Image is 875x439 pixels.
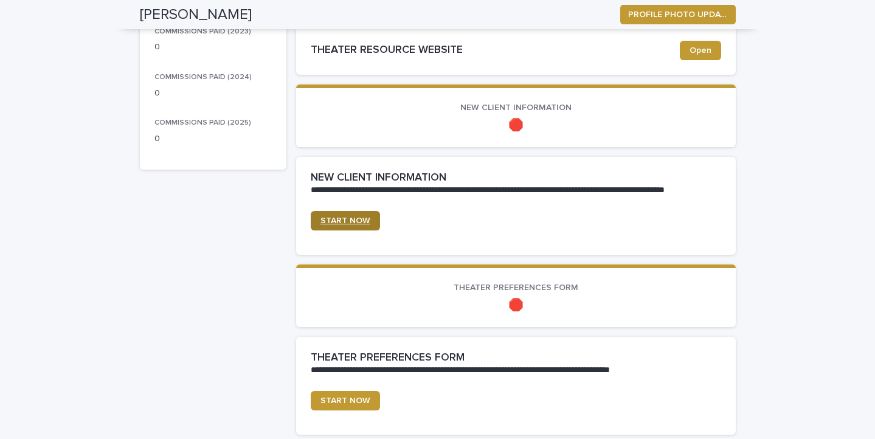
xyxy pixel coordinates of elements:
[311,391,380,410] a: START NOW
[154,28,251,35] span: COMMISSIONS PAID (2023)
[454,283,578,292] span: THEATER PREFERENCES FORM
[320,396,370,405] span: START NOW
[311,171,446,185] h2: NEW CLIENT INFORMATION
[680,41,721,60] a: Open
[154,119,251,126] span: COMMISSIONS PAID (2025)
[320,216,370,225] span: START NOW
[620,5,736,24] button: PROFILE PHOTO UPDATE
[690,46,711,55] span: Open
[140,6,252,24] h2: [PERSON_NAME]
[154,87,272,100] p: 0
[311,351,465,365] h2: THEATER PREFERENCES FORM
[311,118,721,133] p: 🛑
[154,74,252,81] span: COMMISSIONS PAID (2024)
[154,41,272,54] p: 0
[460,103,572,112] span: NEW CLIENT INFORMATION
[311,211,380,230] a: START NOW
[311,298,721,313] p: 🛑
[311,44,680,57] h2: THEATER RESOURCE WEBSITE
[154,133,272,145] p: 0
[628,9,728,21] span: PROFILE PHOTO UPDATE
